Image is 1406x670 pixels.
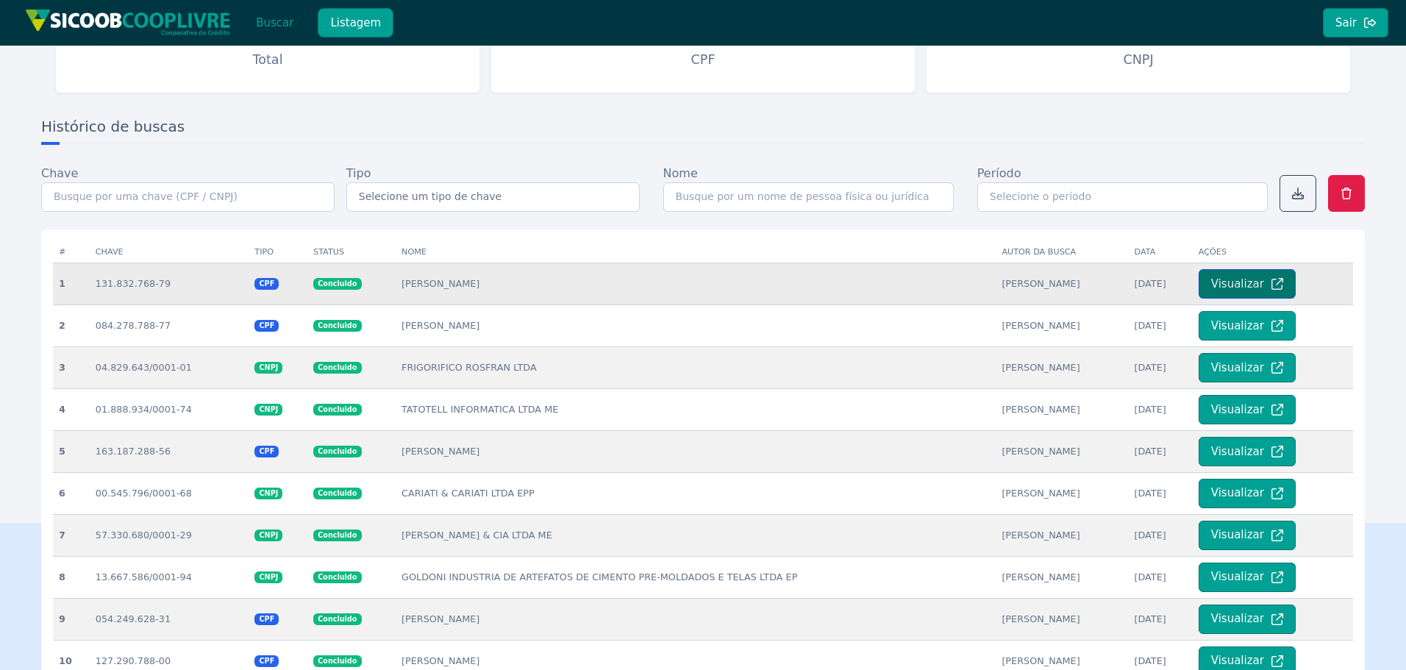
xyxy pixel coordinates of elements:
td: [PERSON_NAME] [996,598,1128,640]
td: [PERSON_NAME] & CIA LTDA ME [396,514,996,556]
td: [PERSON_NAME] [996,388,1128,430]
span: CPF [254,278,279,290]
button: Visualizar [1199,521,1296,550]
th: Ações [1193,241,1353,263]
th: 4 [53,388,90,430]
th: 8 [53,556,90,598]
span: CNPJ [254,571,282,583]
label: Período [977,165,1021,182]
td: TATOTELL INFORMATICA LTDA ME [396,388,996,430]
th: Data [1128,241,1192,263]
th: # [53,241,90,263]
button: Visualizar [1199,311,1296,341]
span: Concluido [313,362,361,374]
td: 084.278.788-77 [90,304,249,346]
td: [PERSON_NAME] [996,472,1128,514]
td: FRIGORIFICO ROSFRAN LTDA [396,346,996,388]
td: [DATE] [1128,556,1192,598]
th: 3 [53,346,90,388]
td: 163.187.288-56 [90,430,249,472]
span: Concluido [313,488,361,499]
span: Concluido [313,530,361,541]
th: Status [307,241,396,263]
td: [DATE] [1128,346,1192,388]
button: Visualizar [1199,479,1296,508]
td: [PERSON_NAME] [996,346,1128,388]
img: img/sicoob_cooplivre.png [25,9,231,36]
button: Visualizar [1199,269,1296,299]
td: [DATE] [1128,263,1192,304]
td: [DATE] [1128,388,1192,430]
input: Busque por uma chave (CPF / CNPJ) [41,182,335,212]
td: [PERSON_NAME] [996,556,1128,598]
span: CNPJ [254,488,282,499]
h3: Histórico de buscas [41,116,1365,143]
span: CPF [254,446,279,457]
th: Autor da busca [996,241,1128,263]
td: [PERSON_NAME] [996,514,1128,556]
td: [DATE] [1128,598,1192,640]
td: [PERSON_NAME] [396,304,996,346]
label: Chave [41,165,78,182]
td: [PERSON_NAME] [396,430,996,472]
button: Visualizar [1199,563,1296,592]
span: Concluido [313,446,361,457]
td: [PERSON_NAME] [396,263,996,304]
th: 5 [53,430,90,472]
th: Tipo [249,241,307,263]
span: CNPJ [254,530,282,541]
th: Nome [396,241,996,263]
td: [DATE] [1128,472,1192,514]
td: [DATE] [1128,430,1192,472]
button: Visualizar [1199,437,1296,466]
span: Concluido [313,613,361,625]
td: [DATE] [1128,514,1192,556]
input: Busque por um nome de pessoa física ou jurídica [663,182,954,212]
button: Buscar [243,8,306,38]
div: CNPJ [934,50,1343,69]
td: [PERSON_NAME] [996,263,1128,304]
span: CPF [254,655,279,667]
span: Concluido [313,278,361,290]
span: Concluido [313,320,361,332]
th: 2 [53,304,90,346]
th: 7 [53,514,90,556]
label: Tipo [346,165,371,182]
button: Visualizar [1199,605,1296,634]
input: Selecione o período [977,182,1268,212]
span: CPF [254,320,279,332]
td: GOLDONI INDUSTRIA DE ARTEFATOS DE CIMENTO PRE-MOLDADOS E TELAS LTDA EP [396,556,996,598]
td: [PERSON_NAME] [396,598,996,640]
span: CNPJ [254,362,282,374]
span: Concluido [313,571,361,583]
th: Chave [90,241,249,263]
td: 13.667.586/0001-94 [90,556,249,598]
th: 6 [53,472,90,514]
td: 01.888.934/0001-74 [90,388,249,430]
td: [DATE] [1128,304,1192,346]
span: Concluido [313,404,361,416]
span: CPF [254,613,279,625]
th: 9 [53,598,90,640]
td: CARIATI & CARIATI LTDA EPP [396,472,996,514]
td: 00.545.796/0001-68 [90,472,249,514]
span: CNPJ [254,404,282,416]
td: 054.249.628-31 [90,598,249,640]
div: Total [63,50,472,69]
button: Sair [1323,8,1388,38]
div: CPF [499,50,907,69]
button: Visualizar [1199,353,1296,382]
th: 1 [53,263,90,304]
label: Nome [663,165,698,182]
td: 57.330.680/0001-29 [90,514,249,556]
button: Visualizar [1199,395,1296,424]
span: Concluido [313,655,361,667]
td: 04.829.643/0001-01 [90,346,249,388]
td: 131.832.768-79 [90,263,249,304]
td: [PERSON_NAME] [996,430,1128,472]
button: Listagem [318,8,393,38]
td: [PERSON_NAME] [996,304,1128,346]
